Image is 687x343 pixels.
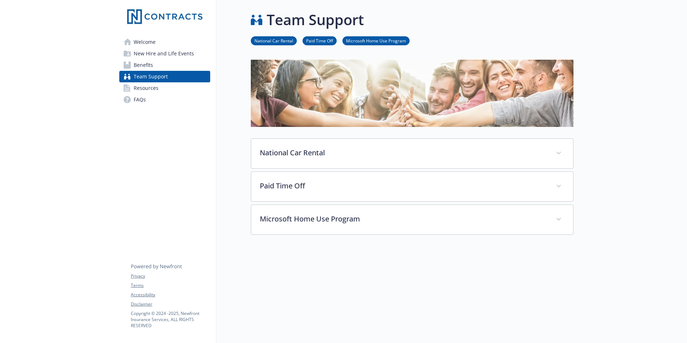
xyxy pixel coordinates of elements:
a: National Car Rental [251,37,297,44]
span: Resources [134,82,158,94]
a: Welcome [119,36,210,48]
div: National Car Rental [251,139,573,168]
div: Paid Time Off [251,172,573,201]
span: Benefits [134,59,153,71]
p: Microsoft Home Use Program [260,214,547,224]
p: Copyright © 2024 - 2025 , Newfront Insurance Services, ALL RIGHTS RESERVED [131,310,210,329]
a: New Hire and Life Events [119,48,210,59]
a: Privacy [131,273,210,279]
span: FAQs [134,94,146,105]
p: Paid Time Off [260,180,547,191]
a: FAQs [119,94,210,105]
img: team support page banner [251,60,573,127]
a: Team Support [119,71,210,82]
p: National Car Rental [260,147,547,158]
h1: Team Support [267,9,364,31]
a: Accessibility [131,292,210,298]
a: Disclaimer [131,301,210,307]
span: Welcome [134,36,156,48]
a: Microsoft Home Use Program [342,37,410,44]
a: Benefits [119,59,210,71]
span: Team Support [134,71,168,82]
a: Paid Time Off [303,37,337,44]
span: New Hire and Life Events [134,48,194,59]
a: Resources [119,82,210,94]
div: Microsoft Home Use Program [251,205,573,234]
a: Terms [131,282,210,289]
